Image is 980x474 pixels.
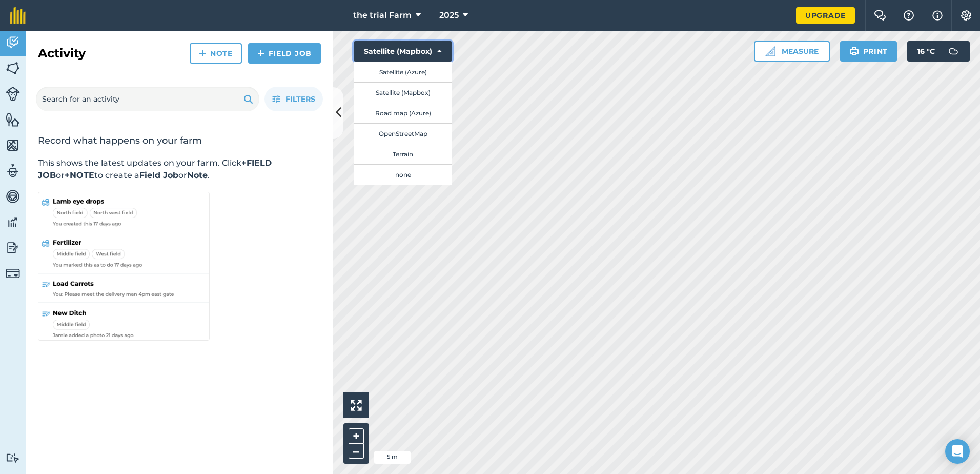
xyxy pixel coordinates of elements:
[38,45,86,62] h2: Activity
[907,41,970,62] button: 16 °C
[6,35,20,50] img: svg+xml;base64,PD94bWwgdmVyc2lvbj0iMS4wIiBlbmNvZGluZz0idXRmLTgiPz4KPCEtLSBHZW5lcmF0b3I6IEFkb2JlIE...
[285,93,315,105] span: Filters
[351,400,362,411] img: Four arrows, one pointing top left, one top right, one bottom right and the last bottom left
[354,62,452,82] button: Satellite (Azure)
[874,10,886,21] img: Two speech bubbles overlapping with the left bubble in the forefront
[264,87,323,111] button: Filters
[349,428,364,444] button: +
[754,41,830,62] button: Measure
[354,164,452,185] button: none
[353,9,412,22] span: the trial Farm
[257,47,264,60] img: svg+xml;base64,PHN2ZyB4bWxucz0iaHR0cDovL3d3dy53My5vcmcvMjAwMC9zdmciIHdpZHRoPSIxNCIgaGVpZ2h0PSIyNC...
[6,240,20,255] img: svg+xml;base64,PD94bWwgdmVyc2lvbj0iMS4wIiBlbmNvZGluZz0idXRmLTgiPz4KPCEtLSBHZW5lcmF0b3I6IEFkb2JlIE...
[6,163,20,179] img: svg+xml;base64,PD94bWwgdmVyc2lvbj0iMS4wIiBlbmNvZGluZz0idXRmLTgiPz4KPCEtLSBHZW5lcmF0b3I6IEFkb2JlIE...
[6,112,20,127] img: svg+xml;base64,PHN2ZyB4bWxucz0iaHR0cDovL3d3dy53My5vcmcvMjAwMC9zdmciIHdpZHRoPSI1NiIgaGVpZ2h0PSI2MC...
[903,10,915,21] img: A question mark icon
[945,439,970,464] div: Open Intercom Messenger
[840,41,897,62] button: Print
[349,444,364,459] button: –
[190,43,242,64] a: Note
[6,137,20,153] img: svg+xml;base64,PHN2ZyB4bWxucz0iaHR0cDovL3d3dy53My5vcmcvMjAwMC9zdmciIHdpZHRoPSI1NiIgaGVpZ2h0PSI2MC...
[6,87,20,101] img: svg+xml;base64,PD94bWwgdmVyc2lvbj0iMS4wIiBlbmNvZGluZz0idXRmLTgiPz4KPCEtLSBHZW5lcmF0b3I6IEFkb2JlIE...
[36,87,259,111] input: Search for an activity
[243,93,253,105] img: svg+xml;base64,PHN2ZyB4bWxucz0iaHR0cDovL3d3dy53My5vcmcvMjAwMC9zdmciIHdpZHRoPSIxOSIgaGVpZ2h0PSIyNC...
[6,189,20,204] img: svg+xml;base64,PD94bWwgdmVyc2lvbj0iMS4wIiBlbmNvZGluZz0idXRmLTgiPz4KPCEtLSBHZW5lcmF0b3I6IEFkb2JlIE...
[6,61,20,76] img: svg+xml;base64,PHN2ZyB4bWxucz0iaHR0cDovL3d3dy53My5vcmcvMjAwMC9zdmciIHdpZHRoPSI1NiIgaGVpZ2h0PSI2MC...
[6,214,20,230] img: svg+xml;base64,PD94bWwgdmVyc2lvbj0iMS4wIiBlbmNvZGluZz0idXRmLTgiPz4KPCEtLSBHZW5lcmF0b3I6IEFkb2JlIE...
[354,144,452,164] button: Terrain
[6,266,20,281] img: svg+xml;base64,PD94bWwgdmVyc2lvbj0iMS4wIiBlbmNvZGluZz0idXRmLTgiPz4KPCEtLSBHZW5lcmF0b3I6IEFkb2JlIE...
[38,157,321,182] p: This shows the latest updates on your farm. Click or to create a or .
[849,45,859,57] img: svg+xml;base64,PHN2ZyB4bWxucz0iaHR0cDovL3d3dy53My5vcmcvMjAwMC9zdmciIHdpZHRoPSIxOSIgaGVpZ2h0PSIyNC...
[354,41,452,62] button: Satellite (Mapbox)
[932,9,943,22] img: svg+xml;base64,PHN2ZyB4bWxucz0iaHR0cDovL3d3dy53My5vcmcvMjAwMC9zdmciIHdpZHRoPSIxNyIgaGVpZ2h0PSIxNy...
[199,47,206,60] img: svg+xml;base64,PHN2ZyB4bWxucz0iaHR0cDovL3d3dy53My5vcmcvMjAwMC9zdmciIHdpZHRoPSIxNCIgaGVpZ2h0PSIyNC...
[943,41,964,62] img: svg+xml;base64,PD94bWwgdmVyc2lvbj0iMS4wIiBlbmNvZGluZz0idXRmLTgiPz4KPCEtLSBHZW5lcmF0b3I6IEFkb2JlIE...
[187,170,208,180] strong: Note
[6,453,20,463] img: svg+xml;base64,PD94bWwgdmVyc2lvbj0iMS4wIiBlbmNvZGluZz0idXRmLTgiPz4KPCEtLSBHZW5lcmF0b3I6IEFkb2JlIE...
[354,123,452,144] button: OpenStreetMap
[139,170,178,180] strong: Field Job
[354,82,452,103] button: Satellite (Mapbox)
[38,134,321,147] h2: Record what happens on your farm
[248,43,321,64] a: Field Job
[354,103,452,123] button: Road map (Azure)
[10,7,26,24] img: fieldmargin Logo
[917,41,935,62] span: 16 ° C
[796,7,855,24] a: Upgrade
[960,10,972,21] img: A cog icon
[765,46,775,56] img: Ruler icon
[65,170,94,180] strong: +NOTE
[439,9,459,22] span: 2025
